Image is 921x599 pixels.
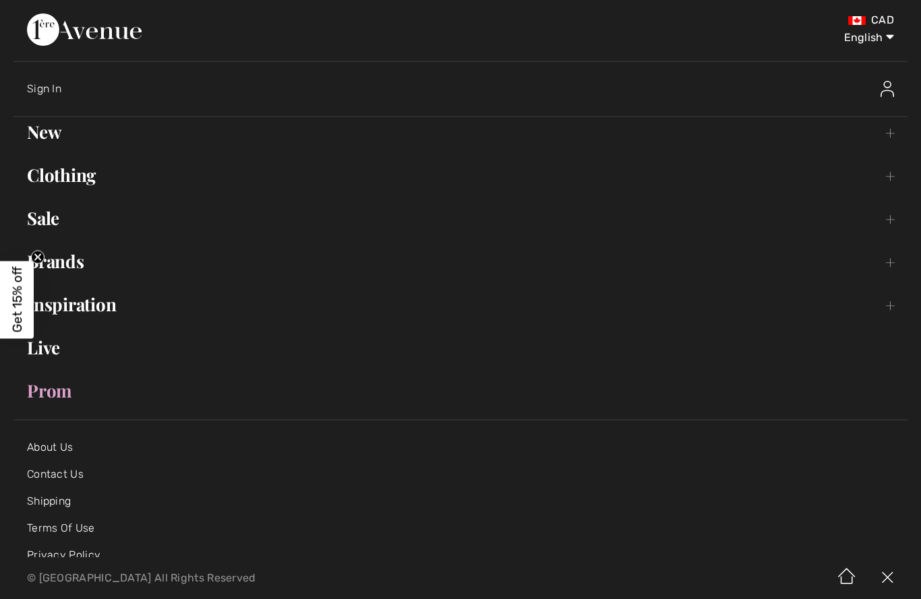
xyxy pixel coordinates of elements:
a: About Us [27,441,73,453]
a: Prom [13,376,908,406]
img: Sign In [881,81,894,97]
a: Sale [13,203,908,233]
a: Brands [13,247,908,276]
button: Close teaser [31,250,44,263]
div: CAD [541,13,894,27]
a: Live [13,333,908,362]
a: Contact Us [27,468,84,480]
a: New [13,117,908,147]
a: Terms Of Use [27,522,95,534]
img: Home [827,557,867,599]
a: Sign InSign In [27,67,908,111]
a: Shipping [27,495,71,507]
a: Clothing [13,160,908,190]
a: Inspiration [13,290,908,319]
span: Sign In [27,82,61,95]
p: © [GEOGRAPHIC_DATA] All Rights Reserved [27,573,541,583]
a: Privacy Policy [27,548,100,561]
img: X [867,557,908,599]
span: Get 15% off [9,267,25,333]
img: 1ère Avenue [27,13,142,46]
